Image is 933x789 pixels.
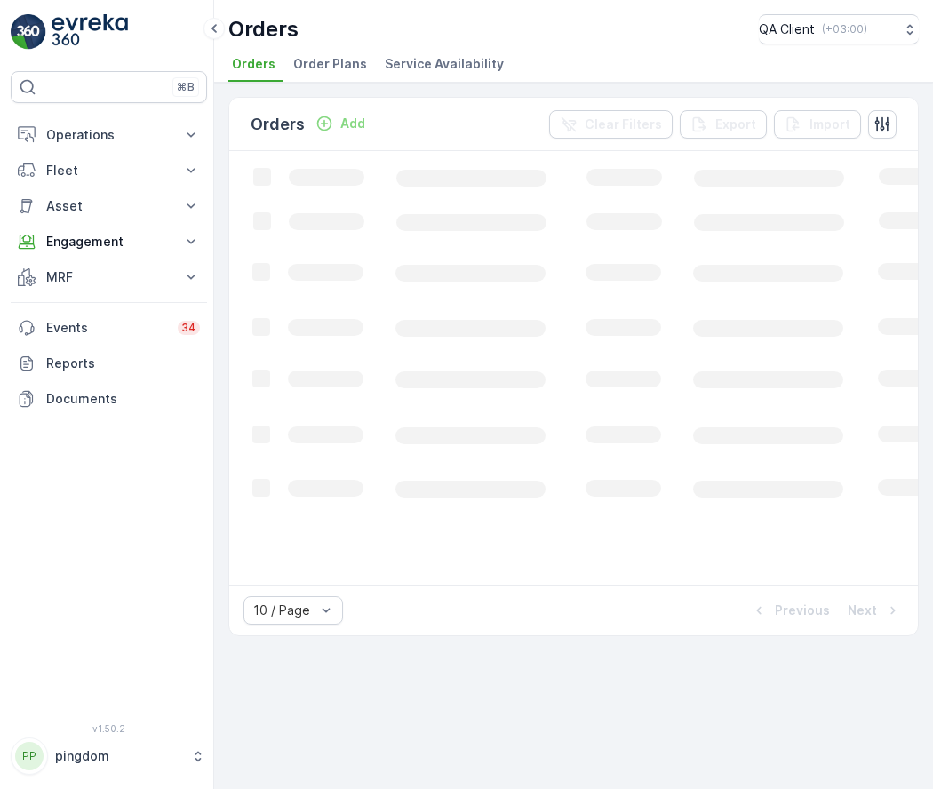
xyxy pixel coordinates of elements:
[585,116,662,133] p: Clear Filters
[11,737,207,775] button: PPpingdom
[822,22,867,36] p: ( +03:00 )
[11,381,207,417] a: Documents
[46,268,171,286] p: MRF
[846,600,904,621] button: Next
[55,747,182,765] p: pingdom
[177,80,195,94] p: ⌘B
[809,116,850,133] p: Import
[11,224,207,259] button: Engagement
[11,310,207,346] a: Events34
[759,20,815,38] p: QA Client
[11,723,207,734] span: v 1.50.2
[748,600,832,621] button: Previous
[848,602,877,619] p: Next
[15,742,44,770] div: PP
[228,15,299,44] p: Orders
[775,602,830,619] p: Previous
[232,55,275,73] span: Orders
[759,14,919,44] button: QA Client(+03:00)
[680,110,767,139] button: Export
[46,233,171,251] p: Engagement
[11,153,207,188] button: Fleet
[251,112,305,137] p: Orders
[52,14,128,50] img: logo_light-DOdMpM7g.png
[774,110,861,139] button: Import
[181,321,196,335] p: 34
[11,259,207,295] button: MRF
[11,188,207,224] button: Asset
[549,110,673,139] button: Clear Filters
[385,55,504,73] span: Service Availability
[46,319,167,337] p: Events
[715,116,756,133] p: Export
[11,346,207,381] a: Reports
[46,355,200,372] p: Reports
[46,197,171,215] p: Asset
[46,126,171,144] p: Operations
[308,113,372,134] button: Add
[11,14,46,50] img: logo
[46,390,200,408] p: Documents
[293,55,367,73] span: Order Plans
[340,115,365,132] p: Add
[11,117,207,153] button: Operations
[46,162,171,179] p: Fleet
